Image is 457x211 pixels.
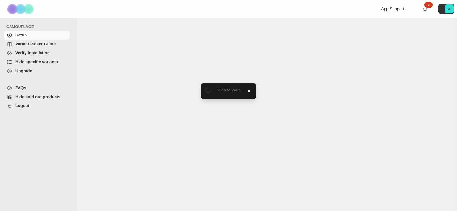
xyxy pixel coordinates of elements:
span: Variant Picker Guide [15,42,56,46]
text: A [448,7,451,11]
a: 2 [422,6,428,12]
a: Setup [4,31,70,40]
a: Logout [4,101,70,110]
span: App Support [381,6,404,11]
div: 2 [424,2,433,8]
span: Verify Installation [15,51,50,55]
span: Avatar with initials A [445,4,454,13]
button: Avatar with initials A [438,4,454,14]
span: Hide specific variants [15,59,58,64]
a: Verify Installation [4,49,70,58]
span: Upgrade [15,68,32,73]
a: Upgrade [4,66,70,75]
span: CAMOUFLAGE [6,24,72,29]
a: Hide specific variants [4,58,70,66]
span: Hide sold out products [15,94,61,99]
img: Camouflage [5,0,37,18]
a: FAQs [4,83,70,92]
span: Please wait... [218,88,243,92]
a: Variant Picker Guide [4,40,70,49]
a: Hide sold out products [4,92,70,101]
span: FAQs [15,85,26,90]
span: Setup [15,33,27,37]
span: Logout [15,103,29,108]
